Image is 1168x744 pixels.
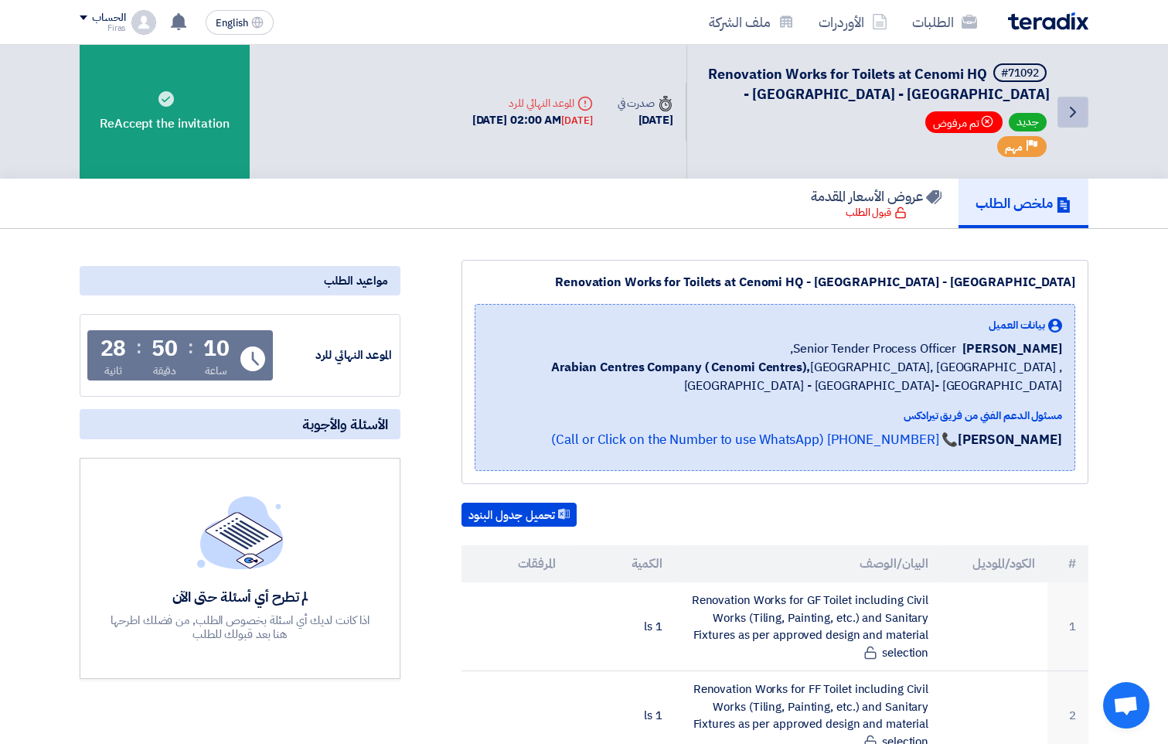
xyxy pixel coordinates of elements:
a: ملف الشركة [696,4,806,40]
h5: عروض الأسعار المقدمة [811,187,942,205]
img: profile_test.png [131,10,156,35]
div: Firas [80,24,125,32]
div: [DATE] [561,113,592,128]
div: #71092 [1001,68,1039,79]
h5: Renovation Works for Toilets at Cenomi HQ - U Walk - Riyadh [706,63,1050,104]
span: بيانات العميل [989,317,1045,333]
button: تحميل جدول البنود [461,503,577,527]
th: المرفقات [461,545,568,582]
span: تم مرفوض [925,111,1003,133]
div: ReAccept the invitation [80,45,250,179]
div: [DATE] 02:00 AM [472,111,593,129]
button: English [206,10,274,35]
span: جديد [1009,113,1047,131]
span: [GEOGRAPHIC_DATA], [GEOGRAPHIC_DATA] ,[GEOGRAPHIC_DATA] - [GEOGRAPHIC_DATA]- [GEOGRAPHIC_DATA] [488,358,1062,395]
td: Renovation Works for GF Toilet including Civil Works (Tiling, Painting, etc.) and Sanitary Fixtur... [675,582,942,671]
td: 1 ls [568,582,675,671]
th: البيان/الوصف [675,545,942,582]
span: الأسئلة والأجوبة [302,415,388,433]
div: : [188,333,193,361]
div: 50 [152,338,178,360]
td: 1 [1047,582,1088,671]
a: دردشة مفتوحة [1103,682,1149,729]
div: مسئول الدعم الفني من فريق تيرادكس [488,408,1062,424]
th: # [1047,545,1088,582]
div: [DATE] [618,111,673,129]
div: الحساب [92,12,125,25]
div: ثانية [104,363,122,379]
div: 10 [203,338,230,360]
div: : [136,333,141,361]
th: الكود/الموديل [941,545,1047,582]
a: عروض الأسعار المقدمة قبول الطلب [794,179,959,228]
a: 📞 [PHONE_NUMBER] (Call or Click on the Number to use WhatsApp) [551,430,958,449]
span: Renovation Works for Toilets at Cenomi HQ - [GEOGRAPHIC_DATA] - [GEOGRAPHIC_DATA] [708,63,1050,104]
div: صدرت في [618,95,673,111]
span: Senior Tender Process Officer, [790,340,956,358]
th: الكمية [568,545,675,582]
span: English [216,18,248,29]
div: ساعة [205,363,227,379]
span: مهم [1005,140,1023,155]
div: 28 [100,338,127,360]
strong: [PERSON_NAME] [958,430,1062,449]
div: اذا كانت لديك أي اسئلة بخصوص الطلب, من فضلك اطرحها هنا بعد قبولك للطلب [109,613,372,641]
div: الموعد النهائي للرد [472,95,593,111]
div: مواعيد الطلب [80,266,400,295]
a: ملخص الطلب [959,179,1088,228]
img: empty_state_list.svg [197,496,284,568]
span: [PERSON_NAME] [962,340,1062,358]
a: الطلبات [900,4,989,40]
b: Arabian Centres Company ( Cenomi Centres), [551,358,810,377]
div: دقيقة [153,363,177,379]
a: الأوردرات [806,4,900,40]
img: Teradix logo [1008,12,1088,30]
div: الموعد النهائي للرد [276,346,392,364]
div: قبول الطلب [846,205,907,220]
div: لم تطرح أي أسئلة حتى الآن [109,588,372,606]
div: Renovation Works for Toilets at Cenomi HQ - [GEOGRAPHIC_DATA] - [GEOGRAPHIC_DATA] [475,273,1075,292]
h5: ملخص الطلب [976,194,1071,212]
